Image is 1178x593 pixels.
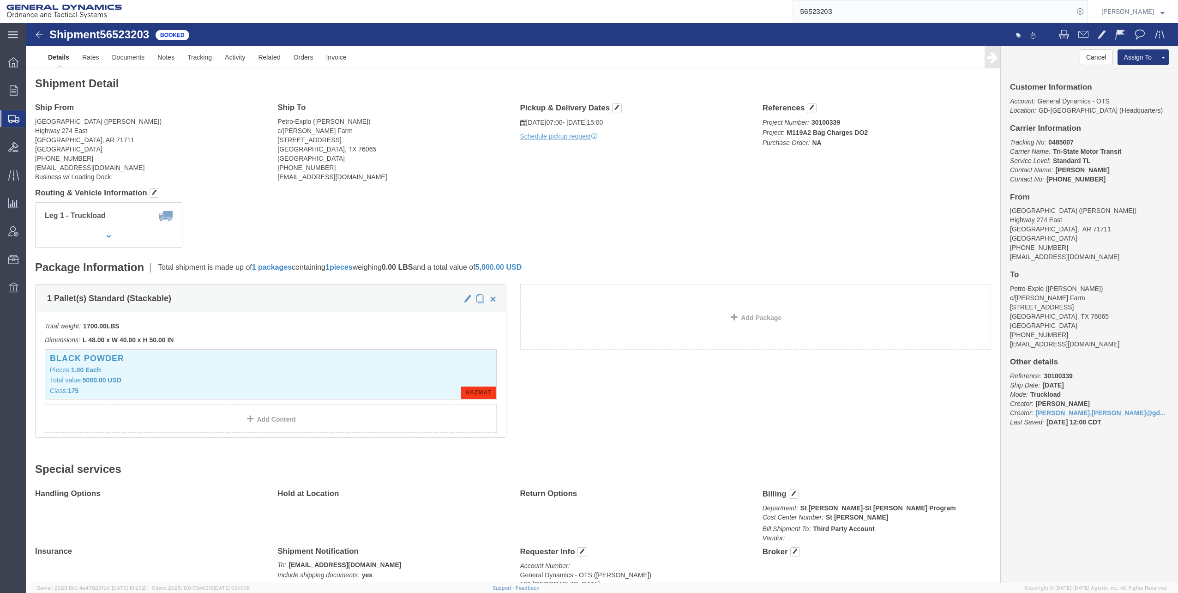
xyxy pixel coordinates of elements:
[1025,584,1167,592] span: Copyright © [DATE]-[DATE] Agistix Inc., All Rights Reserved
[793,0,1074,23] input: Search for shipment number, reference number
[6,5,122,18] img: logo
[112,585,148,591] span: [DATE] 10:23:21
[493,585,516,591] a: Support
[1101,6,1154,17] span: Timothy Kilraine
[37,585,148,591] span: Server: 2025.18.0-4e47823f9d1
[26,23,1178,583] iframe: FS Legacy Container
[214,585,250,591] span: [DATE] 08:10:16
[152,585,250,591] span: Client: 2025.18.0-7346316
[516,585,539,591] a: Feedback
[1101,6,1165,17] button: [PERSON_NAME]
